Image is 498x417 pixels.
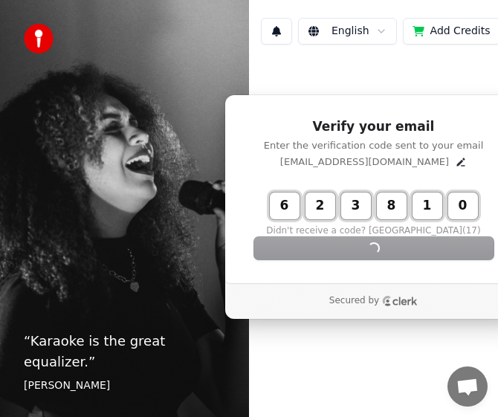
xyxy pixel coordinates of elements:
[329,295,379,307] p: Secured by
[254,139,494,152] p: Enter the verification code sent to your email
[24,378,225,393] footer: [PERSON_NAME]
[280,155,449,169] p: [EMAIL_ADDRESS][DOMAIN_NAME]
[382,296,418,306] a: Clerk logo
[24,331,225,372] p: “ Karaoke is the great equalizer. ”
[455,156,467,168] button: Edit
[447,366,488,407] div: 채팅 열기
[24,24,54,54] img: youka
[270,193,478,219] input: Enter verification code
[254,118,494,136] h1: Verify your email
